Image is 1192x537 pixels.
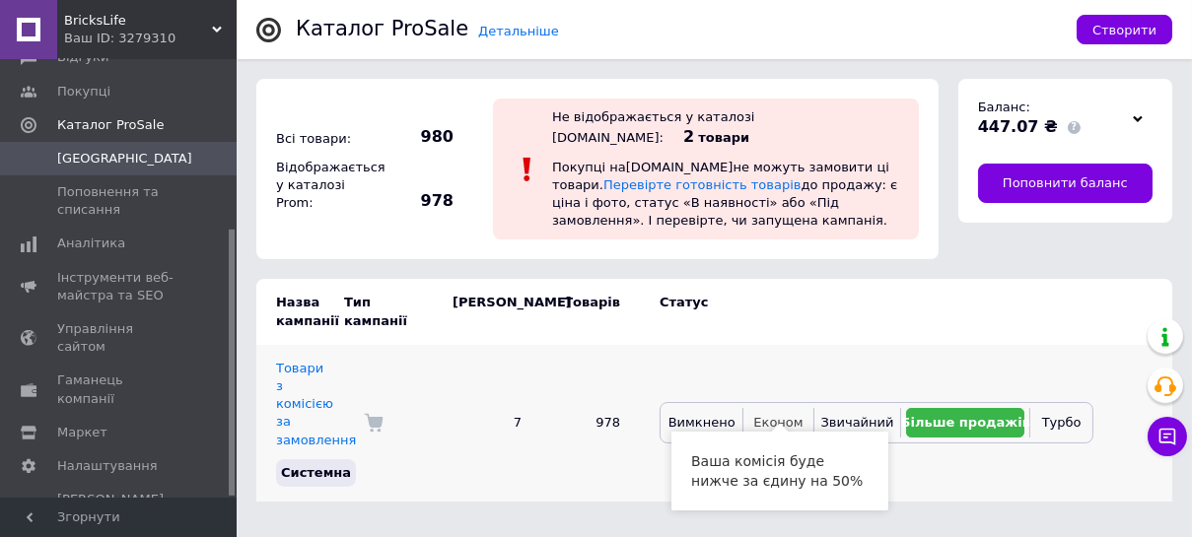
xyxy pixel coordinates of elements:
img: :exclamation: [513,155,542,184]
span: Гаманець компанії [57,371,182,407]
span: Системна [281,465,351,480]
td: 7 [433,345,541,502]
span: Налаштування [57,457,158,475]
div: Не відображається у каталозі [DOMAIN_NAME]: [552,109,754,145]
span: Баланс: [978,100,1030,114]
td: 978 [541,345,640,502]
span: товари [698,130,749,145]
span: Більше продажів [901,415,1030,430]
span: 978 [385,190,454,212]
div: Відображається у каталозі Prom: [271,154,380,218]
td: Тип кампанії [344,279,433,344]
div: Ваш ID: 3279310 [64,30,237,47]
div: Каталог ProSale [296,19,468,39]
td: Статус [640,279,1093,344]
span: Аналітика [57,235,125,252]
span: Управління сайтом [57,320,182,356]
span: BricksLife [64,12,212,30]
span: Покупці [57,83,110,101]
span: Турбо [1042,415,1082,430]
span: Економ [753,415,803,430]
button: Економ [748,408,807,437]
button: Вимкнено [666,408,737,437]
span: 980 [385,126,454,148]
button: Чат з покупцем [1148,417,1187,456]
button: Звичайний [819,408,896,437]
span: Вимкнено [668,415,736,430]
span: Звичайний [821,415,894,430]
button: Турбо [1035,408,1087,437]
a: Поповнити баланс [978,164,1153,203]
span: Інструменти веб-майстра та SEO [57,269,182,304]
span: Створити [1092,23,1157,37]
span: Каталог ProSale [57,116,164,134]
button: Більше продажів [906,408,1024,437]
span: Маркет [57,424,107,441]
span: Поповнення та списання [57,183,182,219]
div: Всі товари: [271,125,380,153]
div: Ваша комісія буде нижче за єдину на 50% [671,432,888,510]
td: [PERSON_NAME] [433,279,541,344]
img: Комісія за замовлення [364,413,384,433]
span: Поповнити баланс [1003,174,1128,192]
a: Детальніше [478,24,559,38]
span: 2 [683,127,694,146]
td: Товарів [541,279,640,344]
a: Перевірте готовність товарів [603,177,802,192]
span: Покупці на [DOMAIN_NAME] не можуть замовити ці товари. до продажу: є ціна і фото, статус «В наявн... [552,160,897,229]
span: 447.07 ₴ [978,117,1058,136]
button: Створити [1077,15,1172,44]
td: Назва кампанії [256,279,344,344]
span: [GEOGRAPHIC_DATA] [57,150,192,168]
a: Товари з комісією за замовлення [276,361,356,447]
